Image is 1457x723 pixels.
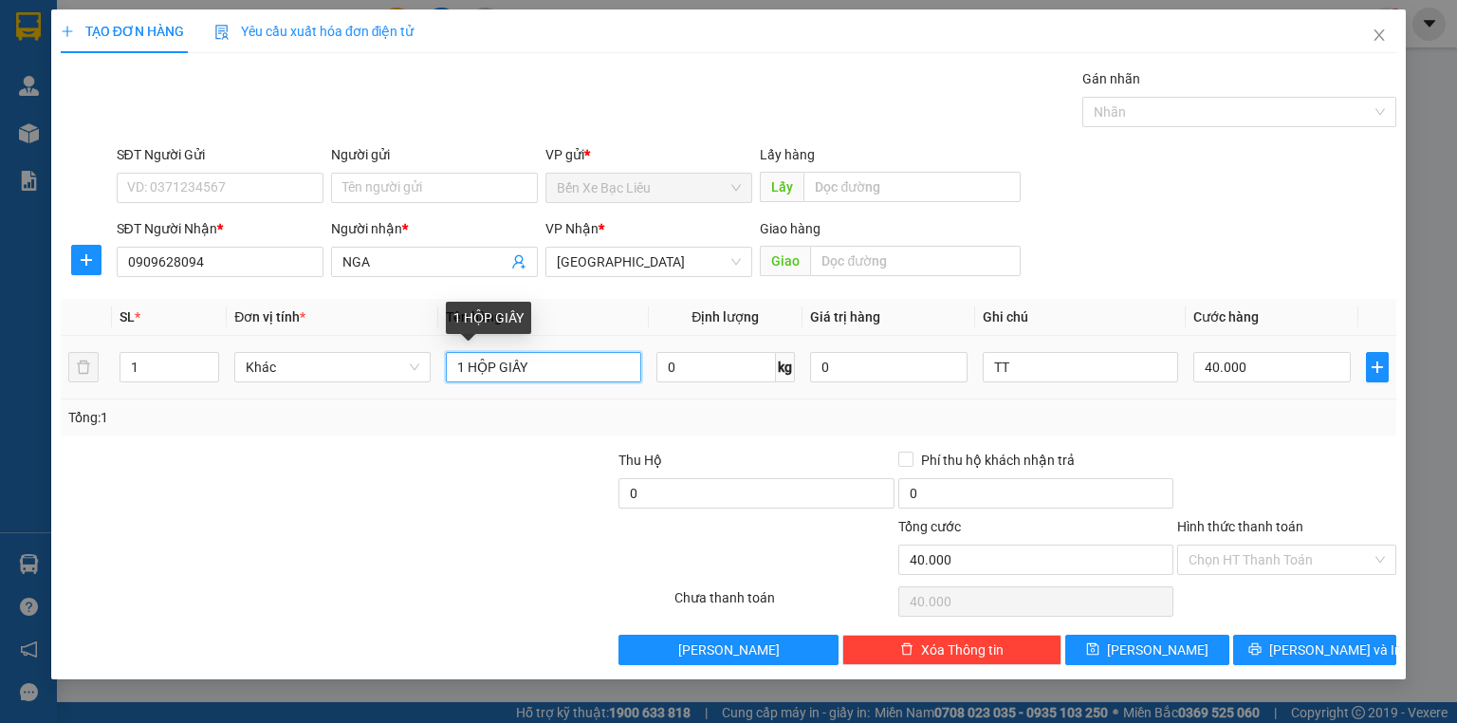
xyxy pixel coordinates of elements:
[760,246,810,276] span: Giao
[1086,642,1099,658] span: save
[511,254,526,269] span: user-add
[1193,309,1259,324] span: Cước hàng
[109,69,124,84] span: phone
[68,407,563,428] div: Tổng: 1
[545,144,752,165] div: VP gửi
[9,119,264,150] b: GỬI : Bến Xe Bạc Liêu
[117,144,323,165] div: SĐT Người Gửi
[9,65,361,89] li: 0946 508 595
[71,245,101,275] button: plus
[61,25,74,38] span: plus
[72,252,101,268] span: plus
[1233,635,1397,665] button: printer[PERSON_NAME] và In
[1353,9,1406,63] button: Close
[1269,640,1402,660] span: [PERSON_NAME] và In
[673,587,895,621] div: Chưa thanh toán
[900,642,913,658] span: delete
[557,174,741,202] span: Bến Xe Bạc Liêu
[760,147,815,162] span: Lấy hàng
[776,352,795,382] span: kg
[898,519,961,534] span: Tổng cước
[446,352,641,382] input: VD: Bàn, Ghế
[618,453,662,468] span: Thu Hộ
[117,218,323,239] div: SĐT Người Nhận
[557,248,741,276] span: Sài Gòn
[234,309,305,324] span: Đơn vị tính
[246,353,418,381] span: Khác
[678,640,780,660] span: [PERSON_NAME]
[1082,71,1140,86] label: Gán nhãn
[109,12,252,36] b: Nhà Xe Hà My
[9,42,361,65] li: 995 [PERSON_NAME]
[61,24,184,39] span: TẠO ĐƠN HÀNG
[1177,519,1303,534] label: Hình thức thanh toán
[1367,360,1388,375] span: plus
[331,144,538,165] div: Người gửi
[68,352,99,382] button: delete
[692,309,759,324] span: Định lượng
[760,221,821,236] span: Giao hàng
[810,309,880,324] span: Giá trị hàng
[214,24,415,39] span: Yêu cầu xuất hóa đơn điện tử
[109,46,124,61] span: environment
[214,25,230,40] img: icon
[842,635,1061,665] button: deleteXóa Thông tin
[1248,642,1262,658] span: printer
[120,309,135,324] span: SL
[921,640,1004,660] span: Xóa Thông tin
[1366,352,1389,382] button: plus
[446,302,531,334] div: 1 HỘP GIẤY
[1107,640,1208,660] span: [PERSON_NAME]
[810,352,968,382] input: 0
[913,450,1082,471] span: Phí thu hộ khách nhận trả
[618,635,838,665] button: [PERSON_NAME]
[760,172,803,202] span: Lấy
[1372,28,1387,43] span: close
[545,221,599,236] span: VP Nhận
[810,246,1021,276] input: Dọc đường
[331,218,538,239] div: Người nhận
[983,352,1178,382] input: Ghi Chú
[1065,635,1229,665] button: save[PERSON_NAME]
[803,172,1021,202] input: Dọc đường
[975,299,1186,336] th: Ghi chú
